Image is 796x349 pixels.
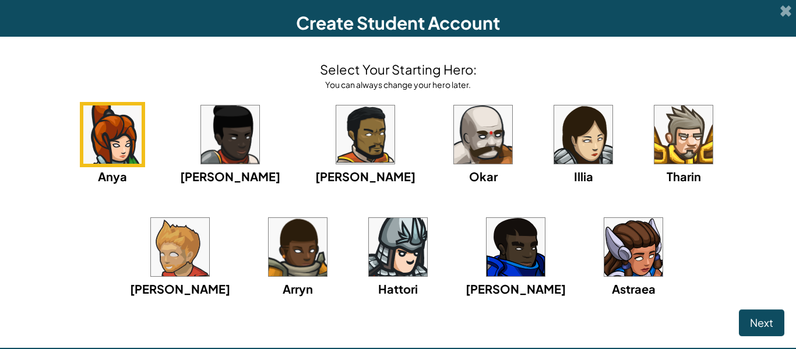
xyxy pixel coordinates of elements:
span: [PERSON_NAME] [315,169,415,184]
span: Anya [98,169,127,184]
span: Tharin [667,169,701,184]
span: Hattori [378,281,418,296]
img: portrait.png [369,218,427,276]
span: Create Student Account [296,12,500,34]
span: Arryn [283,281,313,296]
img: portrait.png [151,218,209,276]
img: portrait.png [336,105,395,164]
img: portrait.png [83,105,142,164]
img: portrait.png [554,105,612,164]
img: portrait.png [201,105,259,164]
img: portrait.png [487,218,545,276]
span: [PERSON_NAME] [180,169,280,184]
div: You can always change your hero later. [320,79,477,90]
img: portrait.png [269,218,327,276]
span: Astraea [612,281,656,296]
span: Okar [469,169,498,184]
span: Next [750,316,773,329]
button: Next [739,309,784,336]
img: portrait.png [604,218,663,276]
h4: Select Your Starting Hero: [320,60,477,79]
span: Illia [574,169,593,184]
img: portrait.png [454,105,512,164]
span: [PERSON_NAME] [130,281,230,296]
span: [PERSON_NAME] [466,281,566,296]
img: portrait.png [654,105,713,164]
